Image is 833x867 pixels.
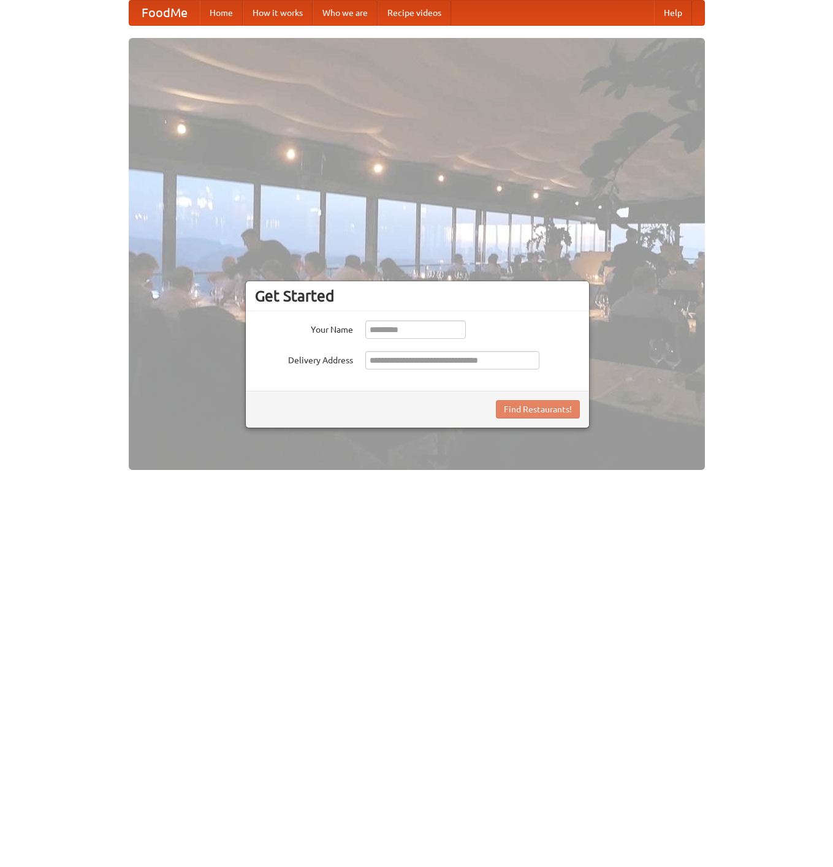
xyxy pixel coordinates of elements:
[255,287,580,305] h3: Get Started
[313,1,378,25] a: Who we are
[129,1,200,25] a: FoodMe
[200,1,243,25] a: Home
[255,351,353,366] label: Delivery Address
[255,320,353,336] label: Your Name
[243,1,313,25] a: How it works
[654,1,692,25] a: Help
[378,1,451,25] a: Recipe videos
[496,400,580,418] button: Find Restaurants!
